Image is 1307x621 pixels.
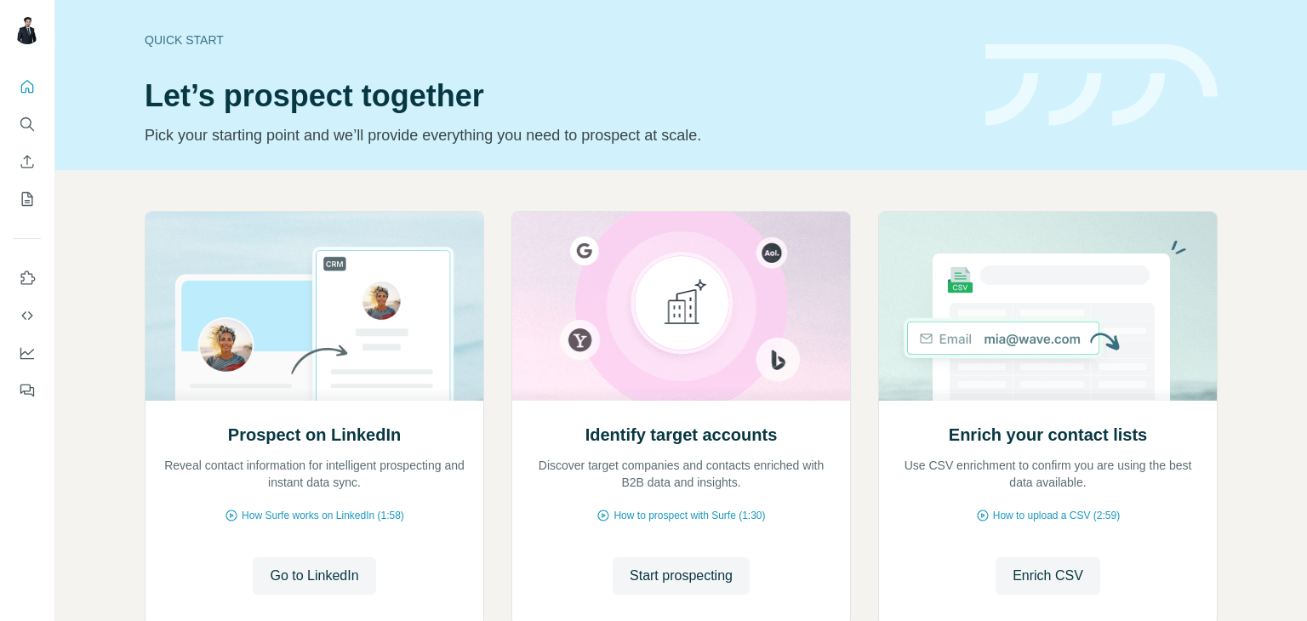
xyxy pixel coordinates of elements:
div: Quick start [145,31,965,48]
span: How to prospect with Surfe (1:30) [614,508,765,523]
button: Enrich CSV [14,146,41,177]
img: Identify target accounts [511,212,851,401]
p: Pick your starting point and we’ll provide everything you need to prospect at scale. [145,123,965,147]
button: Dashboard [14,338,41,368]
button: Feedback [14,375,41,406]
button: Search [14,109,41,140]
p: Discover target companies and contacts enriched with B2B data and insights. [529,457,833,491]
button: Quick start [14,71,41,102]
img: Enrich your contact lists [878,212,1218,401]
img: Prospect on LinkedIn [145,212,484,401]
span: Enrich CSV [1013,566,1083,586]
h1: Let’s prospect together [145,79,965,113]
span: Start prospecting [630,566,733,586]
button: Start prospecting [613,557,750,595]
button: My lists [14,184,41,214]
button: Enrich CSV [996,557,1100,595]
span: Go to LinkedIn [270,566,358,586]
p: Reveal contact information for intelligent prospecting and instant data sync. [163,457,466,491]
span: How to upload a CSV (2:59) [993,508,1120,523]
h2: Prospect on LinkedIn [228,423,401,447]
img: Avatar [14,17,41,44]
button: Go to LinkedIn [253,557,375,595]
img: banner [985,44,1218,127]
button: Use Surfe on LinkedIn [14,263,41,293]
span: How Surfe works on LinkedIn (1:58) [242,508,404,523]
button: Use Surfe API [14,300,41,331]
h2: Enrich your contact lists [949,423,1147,447]
h2: Identify target accounts [585,423,778,447]
p: Use CSV enrichment to confirm you are using the best data available. [896,457,1200,491]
